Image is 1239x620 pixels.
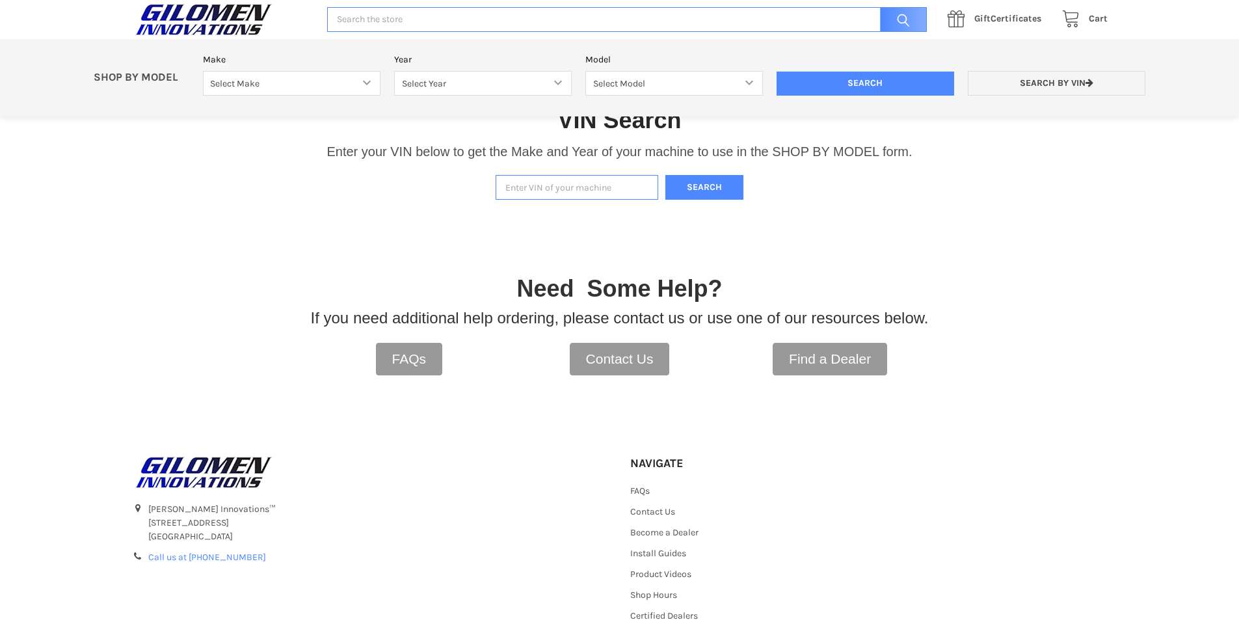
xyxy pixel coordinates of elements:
a: Find a Dealer [773,343,887,375]
h1: VIN Search [557,105,681,135]
a: Product Videos [630,569,691,580]
label: Make [203,53,380,66]
img: GILOMEN INNOVATIONS [132,456,275,489]
input: Enter VIN of your machine [496,175,658,200]
a: FAQs [630,485,650,496]
h5: Navigate [630,456,775,471]
button: Search [665,175,743,200]
a: GILOMEN INNOVATIONS [132,3,313,36]
a: Search by VIN [968,71,1145,96]
span: Cart [1089,13,1108,24]
a: Contact Us [570,343,670,375]
a: Cart [1055,11,1108,27]
label: Model [585,53,763,66]
a: FAQs [376,343,443,375]
a: GiftCertificates [940,11,1055,27]
img: GILOMEN INNOVATIONS [132,3,275,36]
a: Become a Dealer [630,527,699,538]
p: Enter your VIN below to get the Make and Year of your machine to use in the SHOP BY MODEL form. [326,142,912,161]
a: Contact Us [630,506,675,517]
a: GILOMEN INNOVATIONS [132,456,609,489]
input: Search [873,7,927,33]
p: If you need additional help ordering, please contact us or use one of our resources below. [311,306,929,330]
address: [PERSON_NAME] Innovations™ [STREET_ADDRESS] [GEOGRAPHIC_DATA] [148,502,609,543]
input: Search the store [327,7,927,33]
a: Install Guides [630,548,686,559]
span: Gift [974,13,991,24]
a: Shop Hours [630,589,677,600]
a: Call us at [PHONE_NUMBER] [148,552,266,563]
span: Certificates [974,13,1041,24]
p: SHOP BY MODEL [87,71,196,85]
p: Need Some Help? [516,271,722,306]
input: Search [777,72,954,96]
label: Year [394,53,572,66]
